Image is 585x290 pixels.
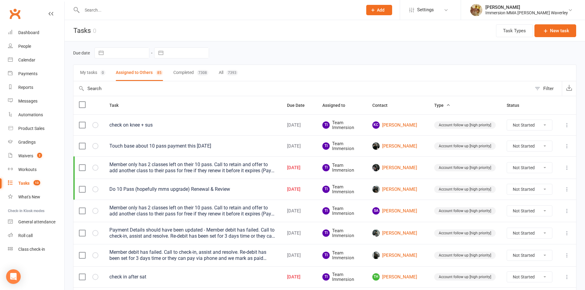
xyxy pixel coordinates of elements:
div: Calendar [18,58,35,62]
div: [DATE] [287,187,311,192]
div: Account follow up [high priority] [434,229,496,237]
div: [DATE] [287,253,311,258]
a: Automations [8,108,64,122]
a: [PERSON_NAME] [372,252,423,259]
img: Monica Chowdary [372,252,380,259]
div: Account follow up [high priority] [434,121,496,129]
div: Open Intercom Messenger [6,269,21,284]
span: TI [322,142,330,150]
a: [PERSON_NAME] [372,229,423,237]
a: Waivers 2 [8,149,64,163]
div: Dashboard [18,30,39,35]
span: TH [372,273,380,281]
a: Roll call [8,229,64,243]
a: Gradings [8,135,64,149]
a: SA[PERSON_NAME] [372,207,423,215]
span: TI [322,186,330,193]
div: Roll call [18,233,33,238]
div: Messages [18,99,37,103]
span: TI [322,121,330,129]
a: TH[PERSON_NAME] [372,273,423,281]
div: 7393 [226,70,238,75]
span: TI [322,273,330,281]
a: People [8,40,64,53]
span: 2 [37,153,42,158]
a: [PERSON_NAME] [372,164,423,171]
div: Account follow up [high priority] [434,252,496,259]
div: Member only has 2 classes left on their 10 pass. Call to retain and offer to add another class to... [109,162,276,174]
div: [DATE] [287,123,311,128]
button: My tasks0 [80,65,105,81]
button: Completed7308 [173,65,208,81]
button: Task Types [496,24,533,37]
span: TI [322,207,330,215]
span: Task [109,103,125,108]
span: Settings [417,3,434,17]
a: Reports [8,81,64,94]
button: Due Date [287,102,311,109]
label: Due date [73,51,90,55]
img: Bryn Naylor [372,229,380,237]
span: Contact [372,103,394,108]
a: General attendance kiosk mode [8,215,64,229]
div: Waivers [18,153,33,158]
span: Status [507,103,526,108]
div: [DATE] [287,274,311,280]
div: [DATE] [287,144,311,149]
span: Team Immersion [322,206,362,216]
div: What's New [18,194,40,199]
a: Payments [8,67,64,81]
a: Clubworx [7,6,23,21]
div: Immersion MMA [PERSON_NAME] Waverley [485,10,568,16]
a: Class kiosk mode [8,243,64,256]
span: TI [322,164,330,171]
input: Search... [80,6,358,14]
div: Member debit has failed. Call to check-in, assist and resolve. Re-debit has been set for 3 days t... [109,249,276,261]
div: Class check-in [18,247,45,252]
div: Gradings [18,140,36,145]
img: thumb_image1702011042.png [470,4,482,16]
div: Tasks [18,181,30,186]
div: Account follow up [high priority] [434,186,496,193]
div: Account follow up [high priority] [434,164,496,171]
span: Team Immersion [322,250,362,260]
button: Status [507,102,526,109]
a: Workouts [8,163,64,176]
a: What's New [8,190,64,204]
div: Account follow up [high priority] [434,273,496,281]
button: Add [366,5,392,15]
img: Michelle Le [372,164,380,171]
div: check on knee + sus [109,122,276,128]
span: TI [322,229,330,237]
div: Payment Details should have been updated - Member debit has failed. Call to check-in, assist and ... [109,227,276,239]
button: Assigned to [322,102,352,109]
a: Tasks 13 [8,176,64,190]
span: TI [322,252,330,259]
div: People [18,44,31,49]
div: Account follow up [high priority] [434,142,496,150]
span: Team Immersion [322,163,362,173]
div: [DATE] [287,231,311,236]
button: Type [434,102,450,109]
img: Darren Navaratnarajah [372,142,380,150]
span: KC [372,121,380,129]
a: Messages [8,94,64,108]
div: Workouts [18,167,37,172]
a: Dashboard [8,26,64,40]
div: Payments [18,71,37,76]
button: Assigned to Others85 [116,65,163,81]
img: Blake Ashley [372,186,380,193]
div: [DATE] [287,165,311,170]
div: Touch base about 10 pass payment this [DATE] [109,143,276,149]
div: Do 10 Pass (hopefully mms upgrade) Renewal & Review [109,186,276,192]
div: 85 [156,70,163,75]
span: Team Immersion [322,120,362,130]
a: [PERSON_NAME] [372,186,423,193]
input: Search [73,81,532,96]
div: [PERSON_NAME] [485,5,568,10]
span: Due Date [287,103,311,108]
span: Team Immersion [322,141,362,151]
span: Type [434,103,450,108]
div: Product Sales [18,126,44,131]
div: check in after sat [109,274,276,280]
